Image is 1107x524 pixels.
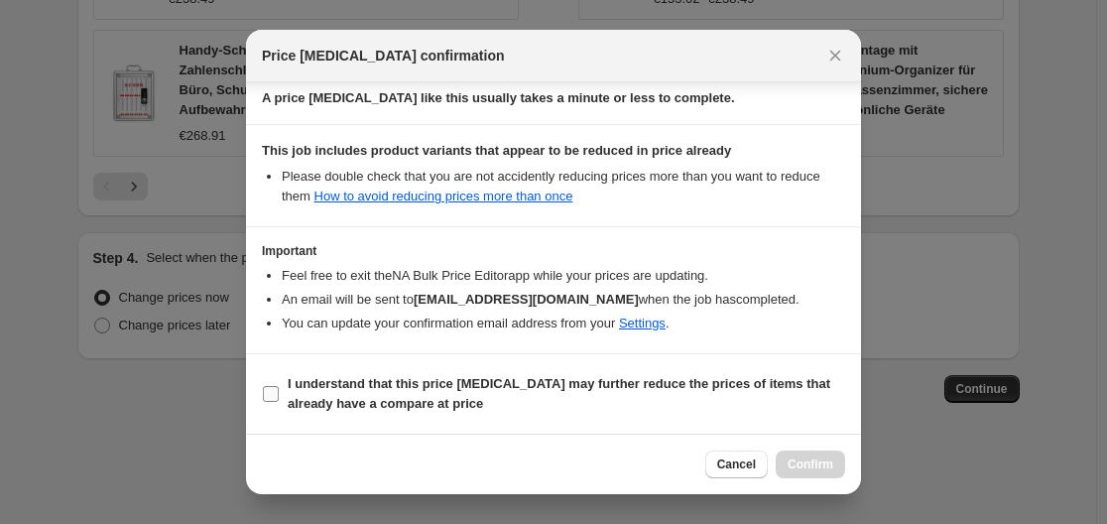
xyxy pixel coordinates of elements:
[414,292,639,307] b: [EMAIL_ADDRESS][DOMAIN_NAME]
[282,167,845,206] li: Please double check that you are not accidently reducing prices more than you want to reduce them
[314,189,573,203] a: How to avoid reducing prices more than once
[262,90,735,105] b: A price [MEDICAL_DATA] like this usually takes a minute or less to complete.
[262,143,731,158] b: This job includes product variants that appear to be reduced in price already
[262,46,505,65] span: Price [MEDICAL_DATA] confirmation
[282,266,845,286] li: Feel free to exit the NA Bulk Price Editor app while your prices are updating.
[282,290,845,310] li: An email will be sent to when the job has completed .
[705,451,768,478] button: Cancel
[619,316,666,330] a: Settings
[717,457,756,472] span: Cancel
[821,42,849,69] button: Close
[288,376,830,411] b: I understand that this price [MEDICAL_DATA] may further reduce the prices of items that already h...
[262,243,845,259] h3: Important
[282,314,845,333] li: You can update your confirmation email address from your .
